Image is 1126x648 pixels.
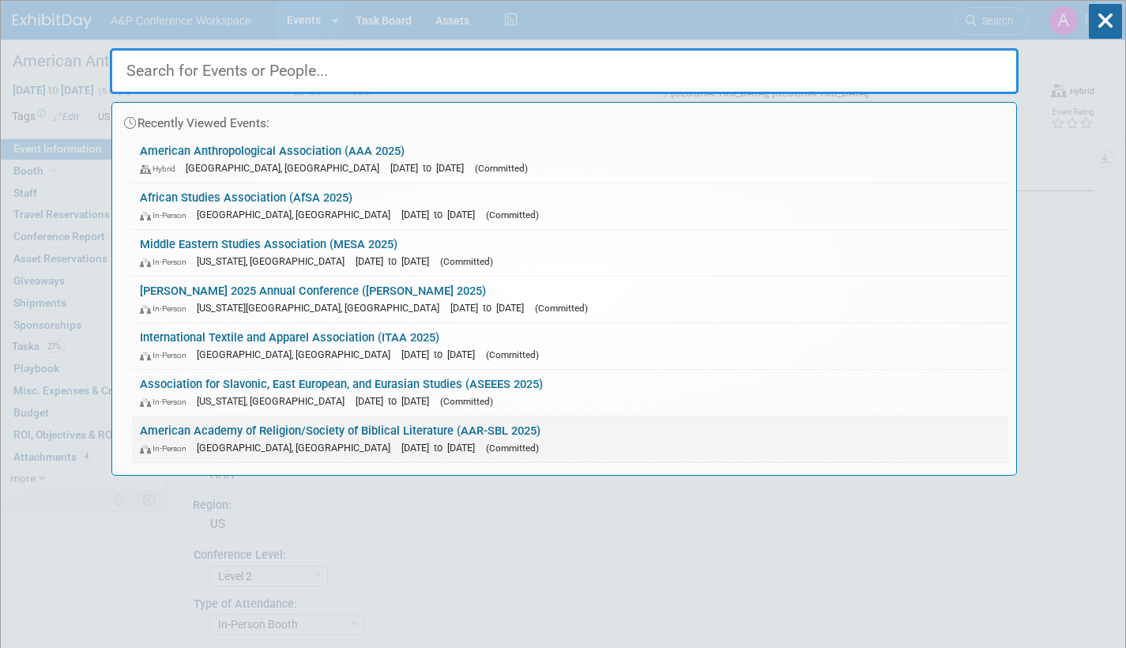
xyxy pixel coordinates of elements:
a: International Textile and Apparel Association (ITAA 2025) In-Person [GEOGRAPHIC_DATA], [GEOGRAPHI... [132,323,1008,369]
span: [GEOGRAPHIC_DATA], [GEOGRAPHIC_DATA] [197,209,398,220]
a: African Studies Association (AfSA 2025) In-Person [GEOGRAPHIC_DATA], [GEOGRAPHIC_DATA] [DATE] to ... [132,183,1008,229]
span: [DATE] to [DATE] [401,348,483,360]
span: [GEOGRAPHIC_DATA], [GEOGRAPHIC_DATA] [186,162,387,174]
a: American Anthropological Association (AAA 2025) Hybrid [GEOGRAPHIC_DATA], [GEOGRAPHIC_DATA] [DATE... [132,137,1008,183]
span: [DATE] to [DATE] [390,162,472,174]
a: [PERSON_NAME] 2025 Annual Conference ([PERSON_NAME] 2025) In-Person [US_STATE][GEOGRAPHIC_DATA], ... [132,277,1008,322]
span: In-Person [140,257,194,267]
span: [US_STATE], [GEOGRAPHIC_DATA] [197,255,352,267]
span: [GEOGRAPHIC_DATA], [GEOGRAPHIC_DATA] [197,442,398,454]
input: Search for Events or People... [110,48,1019,94]
a: Association for Slavonic, East European, and Eurasian Studies (ASEEES 2025) In-Person [US_STATE],... [132,370,1008,416]
span: In-Person [140,350,194,360]
span: (Committed) [475,163,528,174]
span: (Committed) [440,256,493,267]
span: In-Person [140,210,194,220]
span: [US_STATE], [GEOGRAPHIC_DATA] [197,395,352,407]
span: In-Person [140,443,194,454]
span: [DATE] to [DATE] [356,395,437,407]
div: Recently Viewed Events: [120,103,1008,137]
span: [DATE] to [DATE] [450,302,532,314]
span: In-Person [140,303,194,314]
a: Middle Eastern Studies Association (MESA 2025) In-Person [US_STATE], [GEOGRAPHIC_DATA] [DATE] to ... [132,230,1008,276]
span: [DATE] to [DATE] [356,255,437,267]
span: [US_STATE][GEOGRAPHIC_DATA], [GEOGRAPHIC_DATA] [197,302,447,314]
a: American Academy of Religion/Society of Biblical Literature (AAR-SBL 2025) In-Person [GEOGRAPHIC_... [132,416,1008,462]
span: (Committed) [535,303,588,314]
span: Hybrid [140,164,183,174]
span: [DATE] to [DATE] [401,209,483,220]
span: (Committed) [486,443,539,454]
span: In-Person [140,397,194,407]
span: [DATE] to [DATE] [401,442,483,454]
span: (Committed) [486,209,539,220]
span: [GEOGRAPHIC_DATA], [GEOGRAPHIC_DATA] [197,348,398,360]
span: (Committed) [486,349,539,360]
span: (Committed) [440,396,493,407]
